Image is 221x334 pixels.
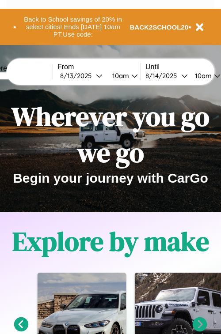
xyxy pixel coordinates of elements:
label: From [57,63,141,71]
div: 10am [108,71,131,80]
div: 8 / 14 / 2025 [145,71,181,80]
button: 10am [105,71,141,80]
b: BACK2SCHOOL20 [130,23,189,31]
h1: Explore by make [12,223,209,259]
button: Back to School savings of 20% in select cities! Ends [DATE] 10am PT.Use code: [16,13,130,41]
div: 10am [191,71,214,80]
button: 8/13/2025 [57,71,105,80]
div: 8 / 13 / 2025 [60,71,96,80]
